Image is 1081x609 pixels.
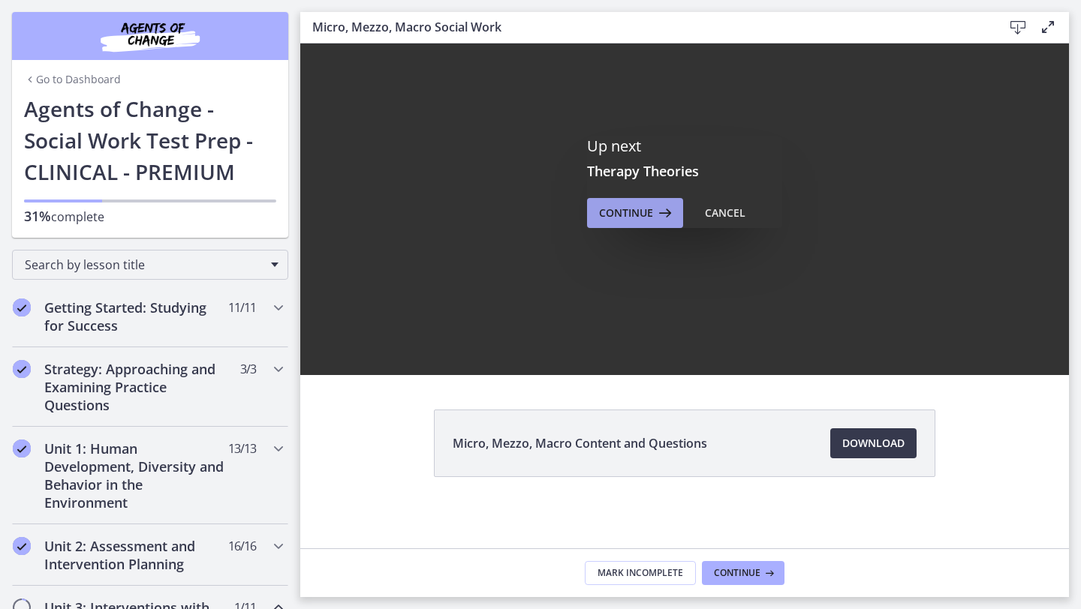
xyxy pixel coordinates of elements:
[587,198,683,228] button: Continue
[44,360,227,414] h2: Strategy: Approaching and Examining Practice Questions
[60,18,240,54] img: Agents of Change
[705,204,745,222] div: Cancel
[24,72,121,87] a: Go to Dashboard
[228,439,256,457] span: 13 / 13
[228,537,256,555] span: 16 / 16
[714,567,760,579] span: Continue
[240,360,256,378] span: 3 / 3
[13,537,31,555] i: Completed
[598,567,683,579] span: Mark Incomplete
[842,434,905,452] span: Download
[24,207,276,226] p: complete
[702,561,784,585] button: Continue
[228,298,256,316] span: 11 / 11
[44,439,227,511] h2: Unit 1: Human Development, Diversity and Behavior in the Environment
[24,207,51,225] span: 31%
[13,360,31,378] i: Completed
[585,561,696,585] button: Mark Incomplete
[830,428,917,458] a: Download
[453,434,707,452] span: Micro, Mezzo, Macro Content and Questions
[12,250,288,280] div: Search by lesson title
[693,198,757,228] button: Cancel
[587,136,782,156] p: Up next
[587,162,782,180] h3: Therapy Theories
[44,537,227,573] h2: Unit 2: Assessment and Intervention Planning
[44,298,227,334] h2: Getting Started: Studying for Success
[312,18,979,36] h3: Micro, Mezzo, Macro Social Work
[24,93,276,187] h1: Agents of Change - Social Work Test Prep - CLINICAL - PREMIUM
[13,439,31,457] i: Completed
[25,256,263,273] span: Search by lesson title
[13,298,31,316] i: Completed
[599,204,653,222] span: Continue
